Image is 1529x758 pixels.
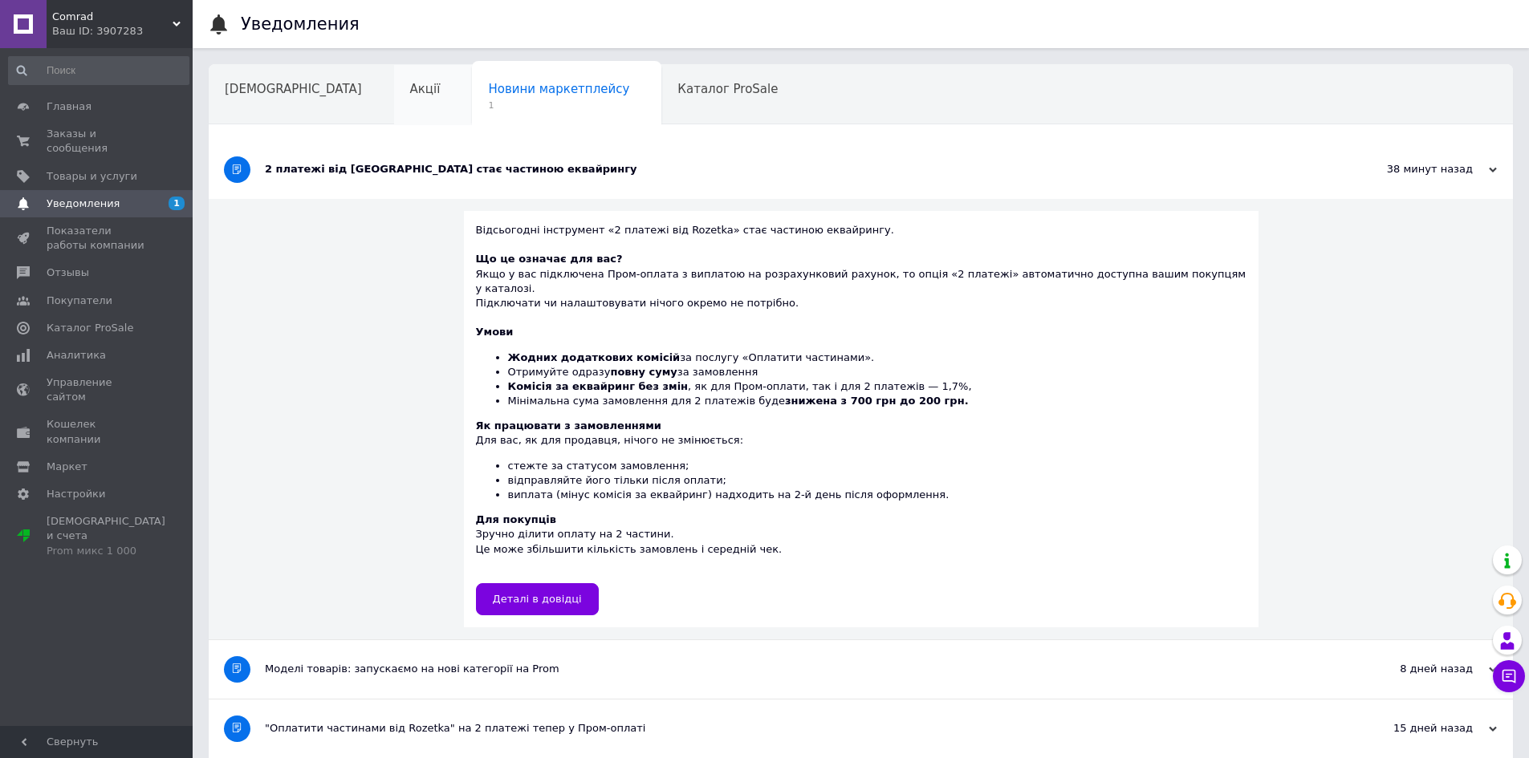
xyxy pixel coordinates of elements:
input: Поиск [8,56,189,85]
b: Для покупців [476,513,556,525]
li: за послугу «Оплатити частинами». [508,351,1246,365]
li: відправляйте його тільки після оплати; [508,473,1246,488]
b: повну суму [610,366,677,378]
span: Настройки [47,487,105,501]
span: Отзывы [47,266,89,280]
span: Покупатели [47,294,112,308]
b: знижена з 700 грн до 200 грн. [785,395,969,407]
div: 8 дней назад [1336,662,1497,676]
span: Новини маркетплейсу [488,82,629,96]
b: Що це означає для вас? [476,253,623,265]
span: Comrad [52,10,173,24]
span: Аналитика [47,348,106,363]
span: Показатели работы компании [47,224,148,253]
div: Prom микс 1 000 [47,544,165,558]
li: , як для Пром-оплати, так і для 2 платежів — 1,7%, [508,379,1246,394]
b: Комісія за еквайринг без змін [508,380,689,392]
div: Якщо у вас підключена Пром-оплата з виплатою на розрахунковий рахунок, то опція «2 платежі» автом... [476,252,1246,310]
span: Заказы и сообщения [47,127,148,156]
div: Ваш ID: 3907283 [52,24,193,39]
span: 1 [488,99,629,111]
span: Маркет [47,460,87,474]
div: Відсьогодні інструмент «2 платежі від Rozetka» стає частиною еквайрингу. [476,223,1246,252]
a: Деталі в довідці [476,583,599,615]
div: 38 минут назад [1336,162,1497,176]
li: Мінімальна сума замовлення для 2 платежів буде [508,394,1246,408]
b: Умови [476,326,514,338]
div: Для вас, як для продавця, нічого не змінюється: [476,419,1246,502]
li: Отримуйте одразу за замовлення [508,365,1246,379]
h1: Уведомления [241,14,360,34]
span: Каталог ProSale [677,82,778,96]
div: Зручно ділити оплату на 2 частини. Це може збільшити кількість замовлень і середній чек. [476,513,1246,571]
span: Каталог ProSale [47,321,133,335]
div: "Оплатити частинами від Rozetka" на 2 платежі тепер у Пром-оплаті [265,721,1336,736]
span: Акції [410,82,441,96]
span: Деталі в довідці [493,593,582,605]
span: Управление сайтом [47,375,148,404]
button: Чат с покупателем [1493,660,1525,692]
div: 15 дней назад [1336,721,1497,736]
span: [DEMOGRAPHIC_DATA] [225,82,362,96]
span: Товары и услуги [47,169,137,184]
b: Як працювати з замовленнями [476,420,661,432]
div: 2 платежі від [GEOGRAPHIC_DATA] стає частиною еквайрингу [265,162,1336,176]
span: [DEMOGRAPHIC_DATA] и счета [47,514,165,558]
span: Кошелек компании [47,417,148,446]
li: стежте за статусом замовлення; [508,459,1246,473]
span: Уведомления [47,197,120,211]
span: Главная [47,99,91,114]
span: 1 [169,197,185,210]
li: виплата (мінус комісія за еквайринг) надходить на 2-й день після оформлення. [508,488,1246,502]
b: Жодних додаткових комісій [508,351,681,363]
div: Моделі товарів: запускаємо на нові категорії на Prom [265,662,1336,676]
